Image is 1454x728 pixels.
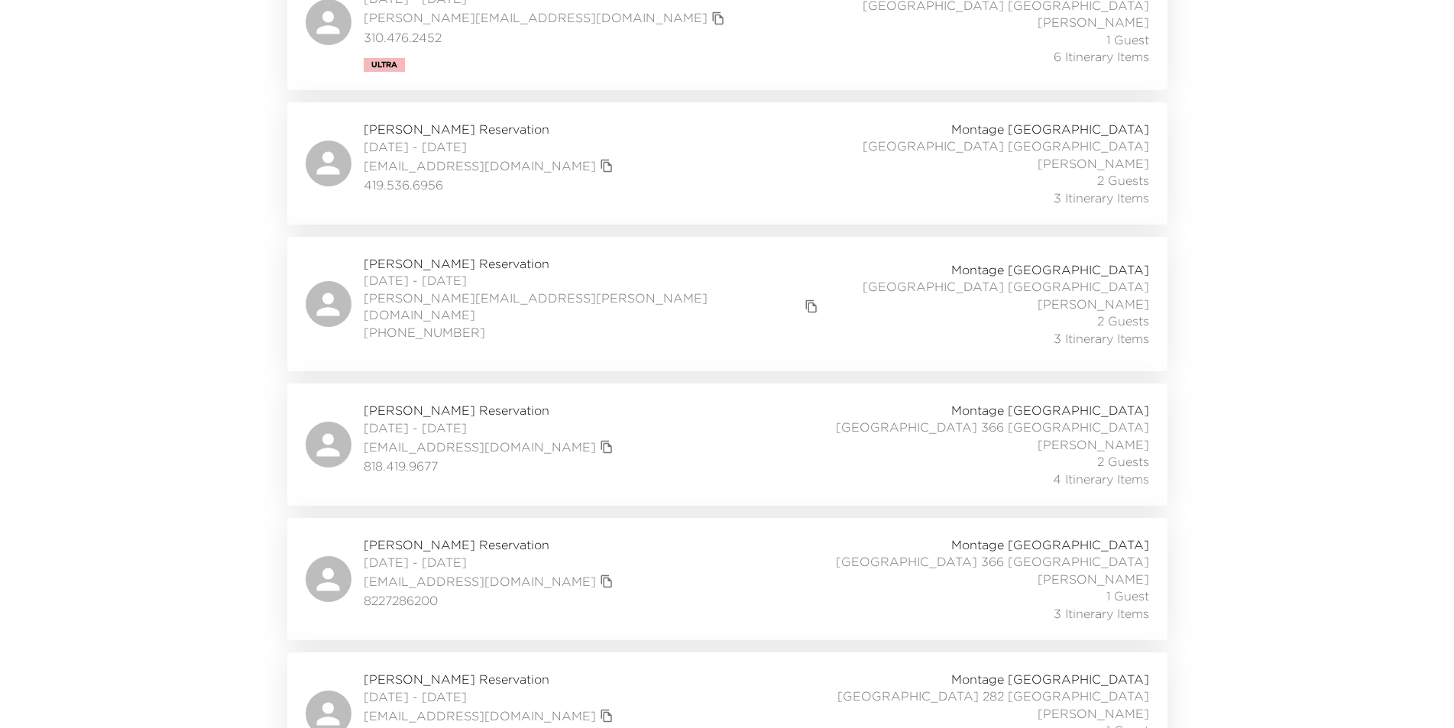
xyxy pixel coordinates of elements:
span: 1 Guest [1106,587,1149,604]
span: [PERSON_NAME] Reservation [364,121,617,138]
span: Montage [GEOGRAPHIC_DATA] [951,671,1149,688]
span: [PERSON_NAME] [1038,705,1149,722]
span: [GEOGRAPHIC_DATA] [GEOGRAPHIC_DATA] [863,138,1149,154]
span: Montage [GEOGRAPHIC_DATA] [951,261,1149,278]
span: [PERSON_NAME] [1038,296,1149,312]
span: [DATE] - [DATE] [364,419,617,436]
a: [EMAIL_ADDRESS][DOMAIN_NAME] [364,157,596,174]
span: [PHONE_NUMBER] [364,324,823,341]
span: 2 Guests [1097,172,1149,189]
button: copy primary member email [596,155,617,176]
a: [PERSON_NAME][EMAIL_ADDRESS][DOMAIN_NAME] [364,9,708,26]
span: [DATE] - [DATE] [364,688,617,705]
span: 3 Itinerary Items [1054,605,1149,622]
a: [PERSON_NAME][EMAIL_ADDRESS][PERSON_NAME][DOMAIN_NAME] [364,290,801,324]
span: [DATE] - [DATE] [364,272,823,289]
a: [EMAIL_ADDRESS][DOMAIN_NAME] [364,707,596,724]
span: 310.476.2452 [364,29,729,46]
button: copy primary member email [596,436,617,458]
span: Montage [GEOGRAPHIC_DATA] [951,536,1149,553]
span: [PERSON_NAME] [1038,571,1149,587]
span: 3 Itinerary Items [1054,330,1149,347]
button: copy primary member email [801,296,822,317]
span: 6 Itinerary Items [1054,48,1149,65]
a: [PERSON_NAME] Reservation[DATE] - [DATE][EMAIL_ADDRESS][DOMAIN_NAME]copy primary member email818.... [287,383,1167,506]
span: Ultra [371,60,397,70]
a: [PERSON_NAME] Reservation[DATE] - [DATE][PERSON_NAME][EMAIL_ADDRESS][PERSON_NAME][DOMAIN_NAME]cop... [287,237,1167,371]
span: [GEOGRAPHIC_DATA] [GEOGRAPHIC_DATA] [863,278,1149,295]
span: 1 Guest [1106,31,1149,48]
span: 2 Guests [1097,453,1149,470]
span: [GEOGRAPHIC_DATA] 282 [GEOGRAPHIC_DATA] [837,688,1149,704]
span: [PERSON_NAME] Reservation [364,402,617,419]
span: [GEOGRAPHIC_DATA] 366 [GEOGRAPHIC_DATA] [836,419,1149,435]
span: [PERSON_NAME] Reservation [364,536,617,553]
button: copy primary member email [596,571,617,592]
a: [EMAIL_ADDRESS][DOMAIN_NAME] [364,438,596,455]
span: [PERSON_NAME] [1038,155,1149,172]
span: [PERSON_NAME] Reservation [364,671,617,688]
span: [DATE] - [DATE] [364,138,617,155]
span: [PERSON_NAME] [1038,14,1149,31]
span: [DATE] - [DATE] [364,554,617,571]
span: 8227286200 [364,592,617,609]
span: [GEOGRAPHIC_DATA] 366 [GEOGRAPHIC_DATA] [836,553,1149,570]
span: [PERSON_NAME] [1038,436,1149,453]
span: Montage [GEOGRAPHIC_DATA] [951,402,1149,419]
span: [PERSON_NAME] Reservation [364,255,823,272]
span: 3 Itinerary Items [1054,189,1149,206]
button: copy primary member email [708,8,729,29]
span: Montage [GEOGRAPHIC_DATA] [951,121,1149,138]
span: 419.536.6956 [364,176,617,193]
span: 2 Guests [1097,312,1149,329]
button: copy primary member email [596,705,617,726]
a: [PERSON_NAME] Reservation[DATE] - [DATE][EMAIL_ADDRESS][DOMAIN_NAME]copy primary member email419.... [287,102,1167,225]
span: 4 Itinerary Items [1053,471,1149,487]
span: 818.419.9677 [364,458,617,474]
a: [EMAIL_ADDRESS][DOMAIN_NAME] [364,573,596,590]
a: [PERSON_NAME] Reservation[DATE] - [DATE][EMAIL_ADDRESS][DOMAIN_NAME]copy primary member email8227... [287,518,1167,640]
